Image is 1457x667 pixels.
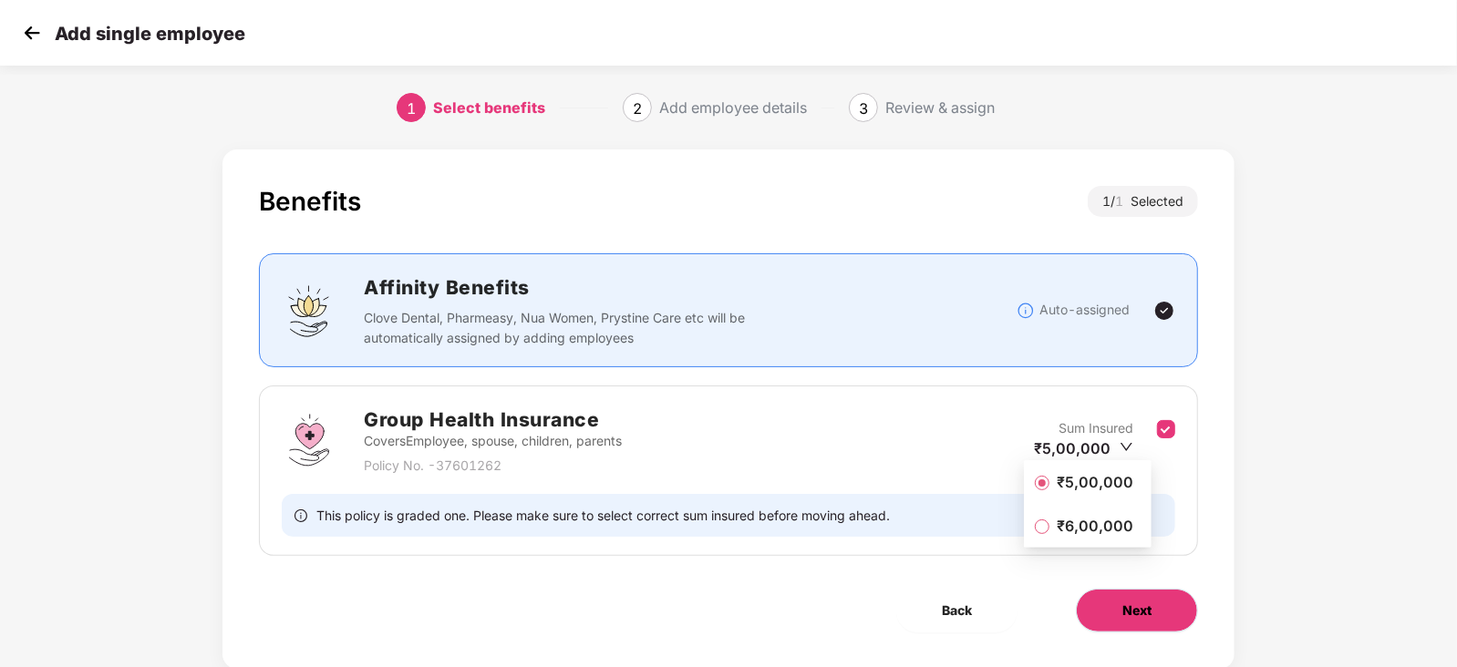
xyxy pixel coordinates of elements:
[433,93,545,122] div: Select benefits
[364,431,622,451] p: Covers Employee, spouse, children, parents
[1059,418,1133,438] p: Sum Insured
[282,413,336,467] img: svg+xml;base64,PHN2ZyBpZD0iR3JvdXBfSGVhbHRoX0luc3VyYW5jZSIgZGF0YS1uYW1lPSJHcm91cCBIZWFsdGggSW5zdX...
[1153,300,1175,322] img: svg+xml;base64,PHN2ZyBpZD0iVGljay0yNHgyNCIgeG1sbnM9Imh0dHA6Ly93d3cudzMub3JnLzIwMDAvc3ZnIiB3aWR0aD...
[1115,193,1131,209] span: 1
[259,186,361,217] div: Benefits
[407,99,416,118] span: 1
[1122,600,1152,621] span: Next
[316,507,890,524] span: This policy is graded one. Please make sure to select correct sum insured before moving ahead.
[1017,302,1035,320] img: svg+xml;base64,PHN2ZyBpZD0iSW5mb18tXzMyeDMyIiBkYXRhLW5hbWU9IkluZm8gLSAzMngzMiIgeG1sbnM9Imh0dHA6Ly...
[294,507,307,524] span: info-circle
[1049,516,1141,536] span: ₹6,00,000
[18,19,46,46] img: svg+xml;base64,PHN2ZyB4bWxucz0iaHR0cDovL3d3dy53My5vcmcvMjAwMC9zdmciIHdpZHRoPSIzMCIgaGVpZ2h0PSIzMC...
[885,93,995,122] div: Review & assign
[1039,300,1130,320] p: Auto-assigned
[896,589,1018,632] button: Back
[1088,186,1198,217] div: 1 / Selected
[1076,589,1198,632] button: Next
[364,272,1017,303] h2: Affinity Benefits
[55,23,245,45] p: Add single employee
[282,283,336,338] img: svg+xml;base64,PHN2ZyBpZD0iQWZmaW5pdHlfQmVuZWZpdHMiIGRhdGEtbmFtZT0iQWZmaW5pdHkgQmVuZWZpdHMiIHhtbG...
[942,600,972,621] span: Back
[1034,438,1133,458] div: ₹5,00,000
[364,456,622,476] p: Policy No. - 37601262
[659,93,807,122] div: Add employee details
[633,99,642,118] span: 2
[364,405,622,435] h2: Group Health Insurance
[859,99,868,118] span: 3
[1120,440,1133,454] span: down
[1049,472,1141,492] span: ₹5,00,000
[364,308,755,348] p: Clove Dental, Pharmeasy, Nua Women, Prystine Care etc will be automatically assigned by adding em...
